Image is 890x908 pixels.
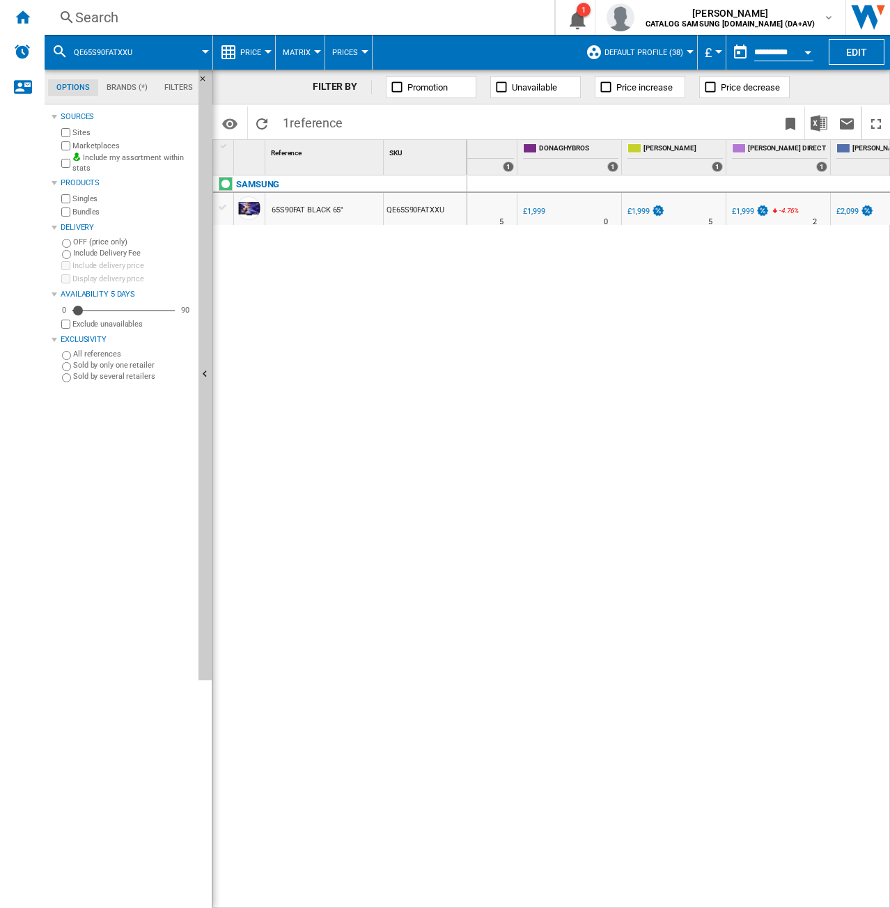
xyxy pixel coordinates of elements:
div: 1 offers sold by CURRYS [503,162,514,172]
div: Delivery Time : 5 days [708,215,712,229]
input: OFF (price only) [62,239,71,248]
md-tab-item: Brands (*) [98,79,156,96]
span: Price [240,48,261,57]
div: QE65S90FATXXU [52,35,205,70]
div: Delivery Time : 5 days [499,215,503,229]
button: md-calendar [726,38,754,66]
button: Prices [332,35,365,70]
div: Delivery Time : 2 days [813,215,817,229]
span: [PERSON_NAME] [643,143,723,155]
button: Edit [829,39,884,65]
button: Hide [198,70,212,680]
label: Marketplaces [72,141,193,151]
button: Reload [248,107,276,139]
div: 90 [178,305,193,315]
label: Include my assortment within stats [72,152,193,174]
label: Sold by only one retailer [73,360,193,370]
button: Send this report by email [833,107,861,139]
md-slider: Availability [72,304,175,318]
div: SKU Sort None [387,140,467,162]
img: promotionV3.png [651,205,665,217]
input: Display delivery price [61,320,70,329]
div: Price [220,35,268,70]
div: [PERSON_NAME] DIRECT 1 offers sold by HUGHES DIRECT [729,140,830,175]
div: Sources [61,111,193,123]
label: Include Delivery Fee [73,248,193,258]
button: Options [216,111,244,136]
span: -4.76 [779,207,794,214]
button: Bookmark this report [776,107,804,139]
button: Download in Excel [805,107,833,139]
img: profile.jpg [607,3,634,31]
i: % [778,205,786,221]
span: Promotion [407,82,448,93]
button: Unavailable [490,76,581,98]
div: £1,999 [523,207,545,216]
button: Price [240,35,268,70]
button: Price increase [595,76,685,98]
input: Sold by only one retailer [62,362,71,371]
span: Matrix [283,48,311,57]
img: alerts-logo.svg [14,43,31,60]
span: Price increase [616,82,673,93]
div: Reference Sort None [268,140,383,162]
div: Sort None [237,140,265,162]
div: Delivery [61,222,193,233]
input: Include delivery price [61,261,70,270]
div: 0 [58,305,70,315]
span: CURRYS [435,143,514,155]
div: [PERSON_NAME] 1 offers sold by HARRY GARLICK [625,140,726,175]
input: Display delivery price [61,274,70,283]
div: £1,999 [732,207,754,216]
button: Default profile (38) [604,35,690,70]
div: 1 offers sold by HARRY GARLICK [712,162,723,172]
div: DONAGHYBROS 1 offers sold by DONAGHYBROS [520,140,621,175]
label: Sites [72,127,193,138]
img: promotionV3.png [756,205,770,217]
button: £ [705,35,719,70]
button: Matrix [283,35,318,70]
button: Maximize [862,107,890,139]
input: Sold by several retailers [62,373,71,382]
div: £1,999 [730,205,770,219]
div: 1 offers sold by DONAGHYBROS [607,162,618,172]
div: £2,099 [834,205,874,219]
div: £1,999 [521,205,545,219]
span: QE65S90FATXXU [74,48,132,57]
img: promotionV3.png [860,205,874,217]
span: DONAGHYBROS [539,143,618,155]
input: Include Delivery Fee [62,250,71,259]
div: Exclusivity [61,334,193,345]
div: 1 offers sold by HUGHES DIRECT [816,162,827,172]
input: Include my assortment within stats [61,155,70,172]
input: Bundles [61,208,70,217]
span: [PERSON_NAME] [646,6,815,20]
label: OFF (price only) [73,237,193,247]
div: Search [75,8,518,27]
md-tab-item: Options [48,79,98,96]
button: Price decrease [699,76,790,98]
img: mysite-bg-18x18.png [72,152,81,161]
div: Default profile (38) [586,35,690,70]
div: Sort None [268,140,383,162]
input: All references [62,351,71,360]
label: All references [73,349,193,359]
input: Singles [61,194,70,203]
span: 1 [276,107,350,136]
div: Click to filter on that brand [236,176,279,193]
label: Include delivery price [72,260,193,271]
div: Delivery Time : 0 day [604,215,608,229]
div: Sort None [387,140,467,162]
span: Prices [332,48,358,57]
div: FILTER BY [313,80,372,94]
div: 1 [577,3,591,17]
label: Exclude unavailables [72,319,193,329]
span: SKU [389,149,403,157]
span: Reference [271,149,302,157]
div: Products [61,178,193,189]
span: Price decrease [721,82,780,93]
label: Display delivery price [72,274,193,284]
